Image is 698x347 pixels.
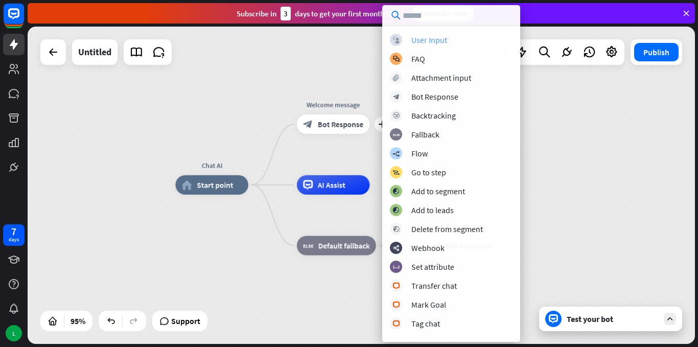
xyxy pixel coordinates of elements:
[281,7,291,20] div: 3
[411,205,454,215] div: Add to leads
[303,120,313,129] i: block_bot_response
[8,4,39,35] button: Open LiveChat chat widget
[392,207,400,214] i: block_add_to_segment
[411,35,447,45] div: User Input
[392,320,400,327] i: block_livechat
[393,131,400,138] i: block_fallback
[303,241,313,250] i: block_fallback
[393,94,400,100] i: block_bot_response
[411,73,471,83] div: Attachment input
[411,167,446,177] div: Go to step
[318,120,363,129] span: Bot Response
[378,121,385,127] i: plus
[392,169,400,176] i: block_goto
[318,180,345,190] span: AI Assist
[411,243,445,253] div: Webhook
[411,186,465,196] div: Add to segment
[411,318,440,329] div: Tag chat
[411,91,458,102] div: Bot Response
[411,148,428,158] div: Flow
[393,112,400,119] i: block_backtracking
[6,325,22,341] div: L
[182,180,192,190] i: home_2
[171,313,200,329] span: Support
[392,283,400,289] i: block_livechat
[393,264,400,270] i: block_set_attribute
[168,160,255,170] div: Chat AI
[634,43,679,61] button: Publish
[237,7,405,20] div: Subscribe in days to get your first month for $1
[411,262,454,272] div: Set attribute
[411,110,456,121] div: Backtracking
[197,180,233,190] span: Start point
[411,281,457,291] div: Transfer chat
[411,129,439,140] div: Fallback
[11,227,16,236] div: 7
[290,100,377,110] div: Welcome message
[392,150,400,157] i: builder_tree
[393,56,400,62] i: block_faq
[411,224,483,234] div: Delete from segment
[9,236,19,243] div: days
[393,37,400,43] i: block_user_input
[318,241,370,250] span: Default fallback
[78,39,111,65] div: Untitled
[3,224,25,246] a: 7 days
[411,299,446,310] div: Mark Goal
[567,314,659,324] div: Test your bot
[392,188,400,195] i: block_add_to_segment
[392,302,400,308] i: block_livechat
[393,75,400,81] i: block_attachment
[393,245,400,251] i: webhooks
[67,313,88,329] div: 95%
[393,226,400,233] i: block_delete_from_segment
[411,54,425,64] div: FAQ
